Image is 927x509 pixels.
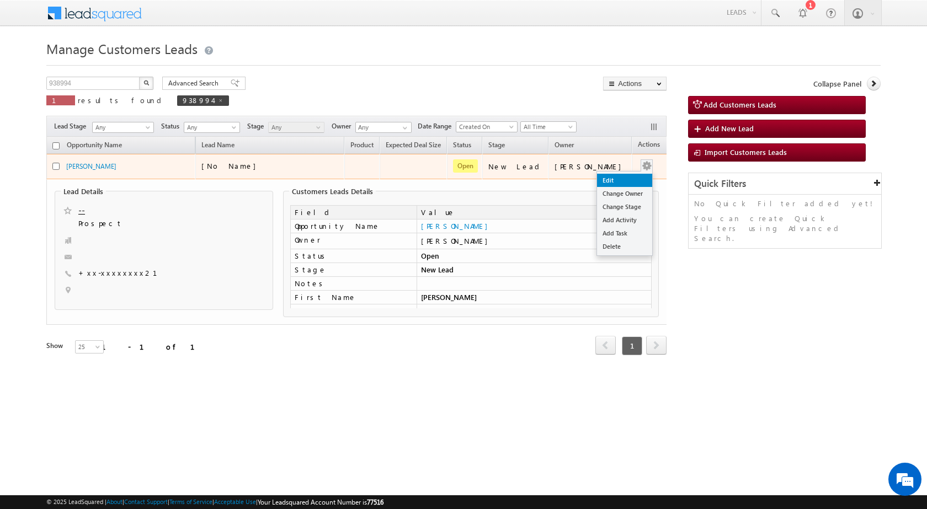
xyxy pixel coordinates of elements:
span: 25 [76,342,105,352]
div: New Lead [488,162,544,172]
span: 77516 [367,498,383,506]
span: Stage [247,121,268,131]
a: Acceptable Use [214,498,256,505]
td: Status [290,249,417,263]
span: Expected Deal Size [386,141,441,149]
a: -- [78,205,85,216]
span: Actions [632,138,665,153]
a: Show All Items [397,122,411,133]
a: Contact Support [124,498,168,505]
a: 25 [75,340,104,353]
td: Owner [290,233,417,249]
a: Edit [597,174,652,187]
div: [PERSON_NAME] [421,236,647,246]
td: Field [290,205,417,219]
span: Opportunity Name [67,141,122,149]
span: Manage Customers Leads [46,40,198,57]
span: Status [161,121,184,131]
span: next [646,336,667,355]
span: © 2025 LeadSquared | | | | | [46,497,383,507]
a: Stage [483,139,510,153]
td: Value [417,205,652,219]
span: Advanced Search [168,78,222,88]
a: [PERSON_NAME] [66,162,116,170]
a: prev [595,337,616,355]
span: Your Leadsquared Account Number is [258,498,383,506]
p: No Quick Filter added yet! [694,199,876,208]
div: [PERSON_NAME] [555,162,627,172]
div: Show [46,341,66,351]
a: [PERSON_NAME] [421,221,493,231]
span: All Time [521,122,573,132]
a: Any [268,122,324,133]
span: +xx-xxxxxxxx21 [78,268,171,279]
span: Open [453,159,478,173]
td: [PERSON_NAME] [417,291,652,304]
a: next [646,337,667,355]
a: Delete [597,240,652,253]
legend: Customers Leads Details [289,187,376,196]
p: You can create Quick Filters using Advanced Search. [694,213,876,243]
a: Expected Deal Size [380,139,446,153]
span: Created On [456,122,514,132]
span: Import Customers Leads [705,147,787,157]
span: prev [595,336,616,355]
img: Search [143,80,149,85]
span: Lead Stage [54,121,90,131]
span: Add New Lead [705,124,754,133]
a: Terms of Service [169,498,212,505]
span: [No Name] [201,161,262,170]
input: Type to Search [355,122,412,133]
input: Check all records [52,142,60,149]
a: Add Task [597,227,652,240]
div: Quick Filters [689,173,881,195]
legend: Lead Details [61,187,106,196]
span: results found [78,95,166,105]
div: 1 - 1 of 1 [102,340,208,353]
td: New Lead [417,263,652,277]
span: Lead Name [196,139,240,153]
span: Any [184,122,237,132]
span: Product [350,141,374,149]
td: First Name [290,291,417,304]
span: Add Customers Leads [704,100,776,109]
td: Opportunity Name [290,219,417,233]
a: Created On [456,121,518,132]
td: Stage [290,263,417,277]
a: Change Stage [597,200,652,213]
a: Status [447,139,477,153]
a: All Time [520,121,577,132]
a: Any [92,122,154,133]
td: Notes [290,277,417,291]
a: Any [184,122,240,133]
span: Any [93,122,150,132]
span: Owner [555,141,574,149]
a: About [106,498,122,505]
span: Collapse Panel [813,79,861,89]
span: Stage [488,141,505,149]
a: Opportunity Name [61,139,127,153]
span: 1 [622,336,642,355]
span: Prospect [78,218,211,229]
td: 938994 [417,304,652,318]
button: Actions [603,77,667,90]
a: Change Owner [597,187,652,200]
span: Date Range [418,121,456,131]
td: Open [417,249,652,263]
span: Any [269,122,321,132]
span: Owner [332,121,355,131]
span: 1 [52,95,70,105]
span: 938994 [183,95,212,105]
a: Add Activity [597,213,652,227]
td: Opportunity ID [290,304,417,318]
